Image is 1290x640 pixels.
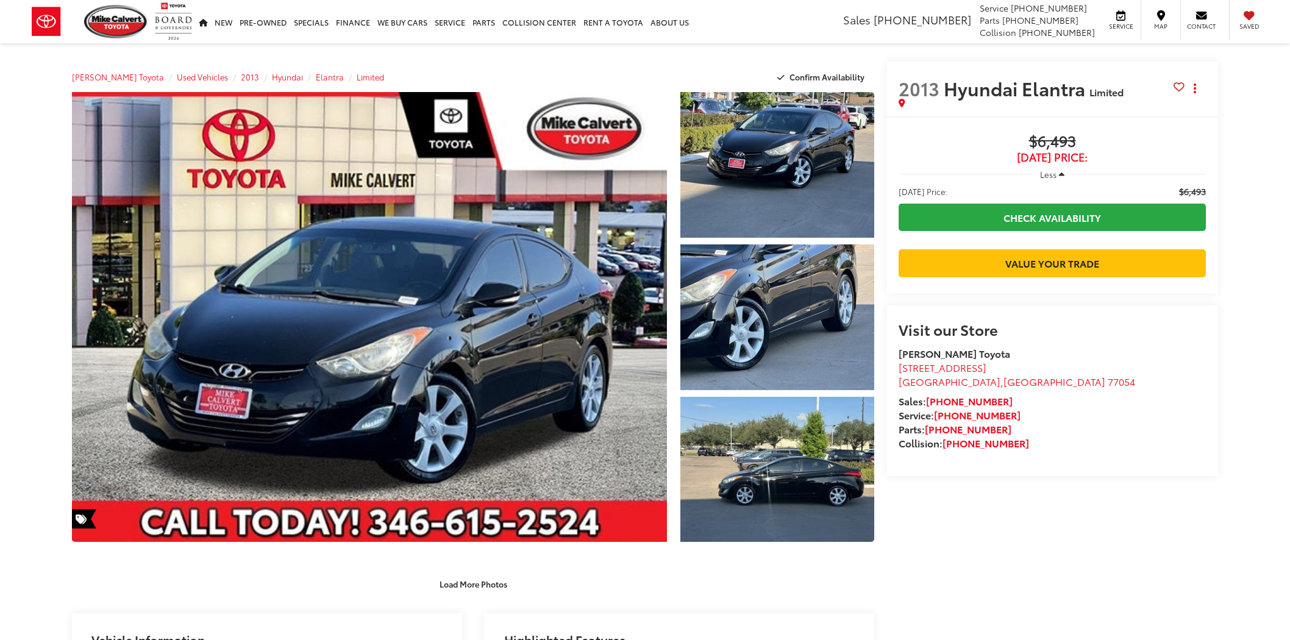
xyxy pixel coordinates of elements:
a: 2013 [241,71,259,82]
strong: Parts: [899,422,1011,436]
span: Contact [1187,22,1216,30]
h2: Visit our Store [899,321,1206,337]
span: [DATE] Price: [899,151,1206,163]
strong: [PERSON_NAME] Toyota [899,346,1010,360]
a: [STREET_ADDRESS] [GEOGRAPHIC_DATA],[GEOGRAPHIC_DATA] 77054 [899,360,1135,388]
span: $6,493 [899,133,1206,151]
a: [PHONE_NUMBER] [925,422,1011,436]
a: [PHONE_NUMBER] [943,436,1029,450]
span: 2013 [899,75,939,101]
span: Saved [1236,22,1263,30]
button: Actions [1185,77,1206,99]
span: Collision [980,26,1016,38]
img: 2013 Hyundai Elantra Limited [678,395,876,544]
strong: Collision: [899,436,1029,450]
a: [PERSON_NAME] Toyota [72,71,164,82]
span: Confirm Availability [789,71,864,82]
strong: Service: [899,408,1021,422]
span: [PHONE_NUMBER] [874,12,971,27]
span: 77054 [1108,374,1135,388]
span: Service [1107,22,1135,30]
img: 2013 Hyundai Elantra Limited [678,90,876,239]
button: Load More Photos [431,573,516,594]
span: [GEOGRAPHIC_DATA] [899,374,1000,388]
span: [PHONE_NUMBER] [1002,14,1078,26]
a: Hyundai [272,71,303,82]
span: Sales [843,12,871,27]
a: Value Your Trade [899,249,1206,277]
strong: Sales: [899,394,1013,408]
a: Check Availability [899,204,1206,231]
button: Less [1034,163,1071,185]
span: $6,493 [1179,185,1206,197]
a: [PHONE_NUMBER] [926,394,1013,408]
span: dropdown dots [1194,84,1196,93]
span: [STREET_ADDRESS] [899,360,986,374]
a: Used Vehicles [177,71,228,82]
img: 2013 Hyundai Elantra Limited [678,243,876,391]
span: Map [1147,22,1174,30]
span: [DATE] Price: [899,185,947,197]
span: Parts [980,14,1000,26]
span: Hyundai Elantra [944,75,1089,101]
img: Mike Calvert Toyota [84,5,149,38]
img: 2013 Hyundai Elantra Limited [66,90,672,544]
span: [GEOGRAPHIC_DATA] [1003,374,1105,388]
a: Expand Photo 0 [72,92,667,542]
span: Special [72,509,96,528]
a: Expand Photo 3 [680,397,874,542]
span: Service [980,2,1008,14]
a: Elantra [316,71,344,82]
span: [PHONE_NUMBER] [1019,26,1095,38]
span: , [899,374,1135,388]
span: Limited [1089,85,1124,99]
a: [PHONE_NUMBER] [934,408,1021,422]
a: Expand Photo 1 [680,92,874,238]
span: [PHONE_NUMBER] [1011,2,1087,14]
a: Limited [357,71,384,82]
a: Expand Photo 2 [680,244,874,390]
button: Confirm Availability [771,66,875,88]
span: Less [1040,169,1057,180]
